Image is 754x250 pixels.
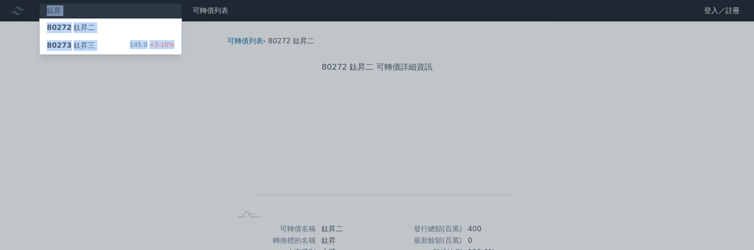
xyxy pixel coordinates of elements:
[148,41,174,48] span: +3.10%
[47,40,95,51] div: 鈦昇三
[47,41,72,50] span: 80273
[40,19,181,37] a: 80272鈦昇二
[130,40,174,51] div: 145.0
[47,23,72,32] span: 80272
[47,22,95,33] div: 鈦昇二
[40,37,181,54] a: 80273鈦昇三 145.0+3.10%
